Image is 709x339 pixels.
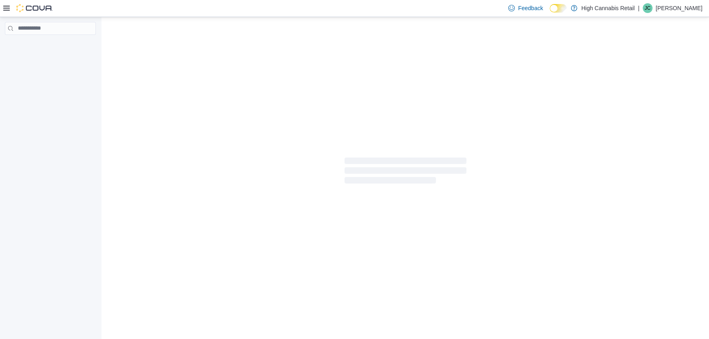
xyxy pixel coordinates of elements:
[645,3,651,13] span: JC
[550,4,567,13] input: Dark Mode
[345,159,466,185] span: Loading
[16,4,53,12] img: Cova
[518,4,543,12] span: Feedback
[656,3,702,13] p: [PERSON_NAME]
[581,3,635,13] p: High Cannabis Retail
[643,3,653,13] div: Jack Cayer
[5,37,96,56] nav: Complex example
[638,3,640,13] p: |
